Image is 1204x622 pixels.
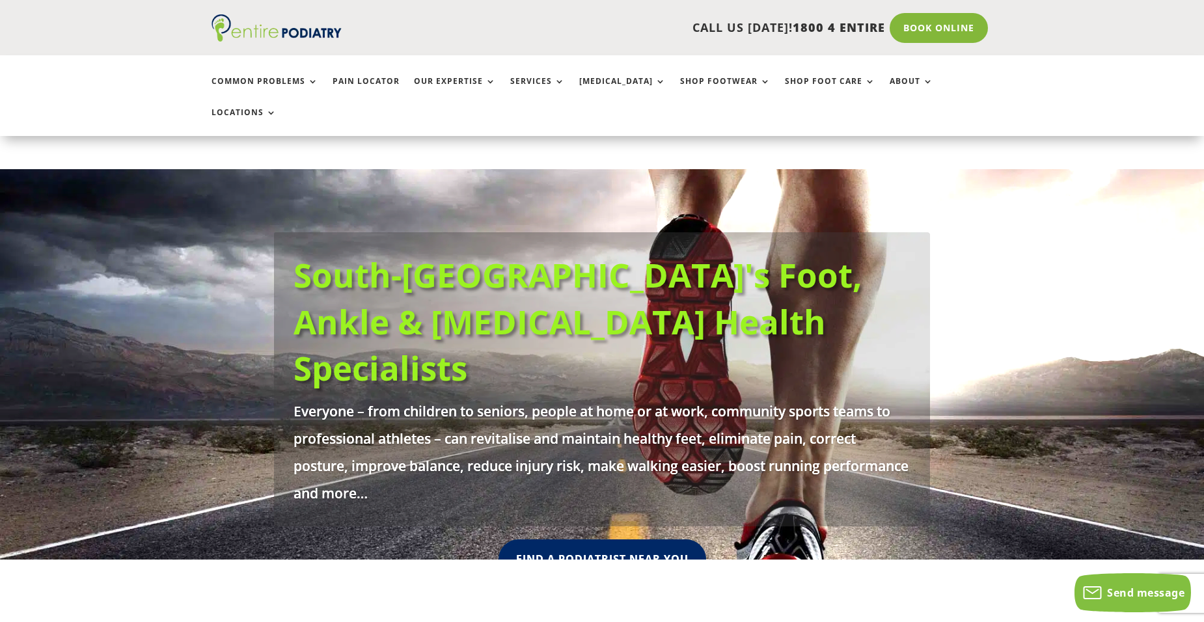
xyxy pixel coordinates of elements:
a: Shop Footwear [680,77,771,105]
a: Book Online [890,13,988,43]
a: Pain Locator [333,77,400,105]
a: Locations [212,108,277,136]
a: Services [510,77,565,105]
a: Find A Podiatrist Near You [499,539,706,579]
button: Send message [1074,573,1191,612]
span: Send message [1107,586,1184,600]
a: Shop Foot Care [785,77,875,105]
span: 1800 4 ENTIRE [793,20,885,35]
a: [MEDICAL_DATA] [579,77,666,105]
p: Everyone – from children to seniors, people at home or at work, community sports teams to profess... [294,398,910,507]
p: CALL US [DATE]! [392,20,885,36]
a: South-[GEOGRAPHIC_DATA]'s Foot, Ankle & [MEDICAL_DATA] Health Specialists [294,252,862,390]
a: Common Problems [212,77,318,105]
img: logo (1) [212,14,342,42]
a: Our Expertise [414,77,496,105]
a: Entire Podiatry [212,31,342,44]
a: About [890,77,933,105]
